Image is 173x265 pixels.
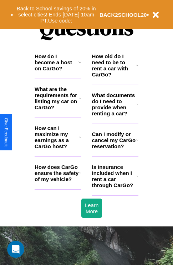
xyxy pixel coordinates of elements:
h3: How can I maximize my earnings as a CarGo host? [35,125,79,149]
h3: How does CarGo ensure the safety of my vehicle? [35,164,79,182]
h3: What documents do I need to provide when renting a car? [92,92,137,116]
iframe: Intercom live chat [7,241,24,258]
h3: Can I modify or cancel my CarGo reservation? [92,131,136,149]
h3: How old do I need to be to rent a car with CarGo? [92,53,137,77]
h3: How do I become a host on CarGo? [35,53,78,71]
h3: Is insurance included when I rent a car through CarGo? [92,164,137,188]
h3: What are the requirements for listing my car on CarGo? [35,86,79,110]
button: Back to School savings of 20% in select cities! Ends [DATE] 10am PT.Use code: [13,4,100,26]
b: BACK2SCHOOL20 [100,12,147,18]
button: Learn More [81,199,102,218]
div: Give Feedback [4,118,9,147]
